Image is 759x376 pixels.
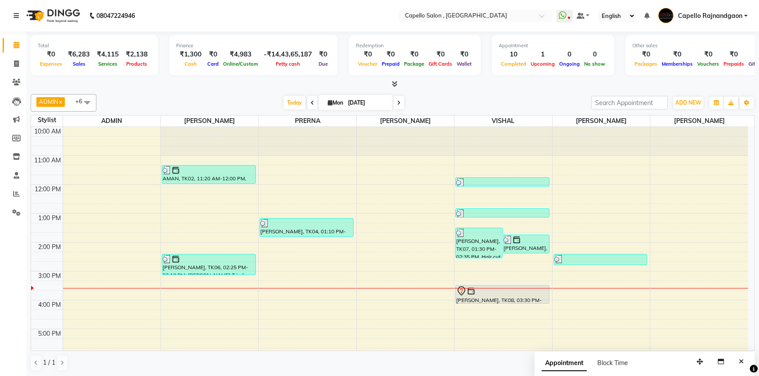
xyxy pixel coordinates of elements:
[38,61,64,67] span: Expenses
[582,61,607,67] span: No show
[38,42,151,49] div: Total
[658,8,674,23] img: Capello Rajnandgaon
[721,49,746,60] div: ₹0
[557,49,582,60] div: 0
[182,61,199,67] span: Cash
[260,218,353,236] div: [PERSON_NAME], TK04, 01:10 PM-01:50 PM, Haircut (₹99),Eyebrows (F) (₹50),Upper Lips (₹50)
[357,116,454,127] span: [PERSON_NAME]
[259,116,356,127] span: PRERNA
[402,49,426,60] div: ₹0
[499,42,607,49] div: Appointment
[632,49,660,60] div: ₹0
[660,49,695,60] div: ₹0
[205,61,221,67] span: Card
[273,61,302,67] span: Petty cash
[632,61,660,67] span: Packages
[124,61,149,67] span: Products
[33,185,63,194] div: 12:00 PM
[735,355,748,369] button: Close
[678,11,742,21] span: Capello Rajnandgaon
[456,228,502,258] div: [PERSON_NAME], TK07, 01:30 PM-02:35 PM, Hair cut [[DEMOGRAPHIC_DATA]] (₹199),[PERSON_NAME] Trim/ ...
[582,49,607,60] div: 0
[176,42,331,49] div: Finance
[205,49,221,60] div: ₹0
[316,61,330,67] span: Due
[122,49,151,60] div: ₹2,138
[675,99,701,106] span: ADD NEW
[456,178,549,186] div: [PERSON_NAME], TK01, 11:45 AM-12:05 PM, Haircut (₹99)
[32,127,63,136] div: 10:00 AM
[96,61,120,67] span: Services
[454,116,552,127] span: VISHAL
[221,61,260,67] span: Online/Custom
[660,61,695,67] span: Memberships
[64,49,93,60] div: ₹6,283
[650,116,748,127] span: [PERSON_NAME]
[32,156,63,165] div: 11:00 AM
[454,49,474,60] div: ₹0
[161,116,258,127] span: [PERSON_NAME]
[36,214,63,223] div: 1:00 PM
[176,49,205,60] div: ₹1,300
[356,61,379,67] span: Voucher
[36,300,63,309] div: 4:00 PM
[316,49,331,60] div: ₹0
[673,97,703,109] button: ADD NEW
[528,49,557,60] div: 1
[75,98,89,105] span: +6
[499,49,528,60] div: 10
[426,61,454,67] span: Gift Cards
[379,49,402,60] div: ₹0
[284,96,305,109] span: Today
[58,98,62,105] a: x
[162,165,255,183] div: AMAN, TK02, 11:20 AM-12:00 PM, Hair cut [[DEMOGRAPHIC_DATA]] (₹199)
[22,4,82,28] img: logo
[456,285,549,303] div: [PERSON_NAME], TK08, 03:30 PM-04:10 PM, Hair cut [[DEMOGRAPHIC_DATA]]
[43,358,55,367] span: 1 / 1
[31,116,63,125] div: Stylist
[553,116,650,127] span: [PERSON_NAME]
[499,61,528,67] span: Completed
[503,235,549,253] div: [PERSON_NAME], TK06, 01:45 PM-02:25 PM, Global Colour (M) (₹699)
[356,49,379,60] div: ₹0
[557,61,582,67] span: Ongoing
[345,96,389,109] input: 2025-09-01
[597,359,628,367] span: Block Time
[36,329,63,338] div: 5:00 PM
[93,49,122,60] div: ₹4,115
[96,4,135,28] b: 08047224946
[454,61,474,67] span: Wallet
[356,42,474,49] div: Redemption
[39,98,58,105] span: ADMIN
[221,49,260,60] div: ₹4,983
[528,61,557,67] span: Upcoming
[554,254,647,265] div: [PERSON_NAME], TK09, 02:25 PM-02:50 PM, Haircut + Styling + Shampoo & Conditioner (Loreal) (₹399)
[379,61,402,67] span: Prepaid
[456,209,549,217] div: [PERSON_NAME], TK04, 12:50 PM-01:10 PM, Haircut (₹99)
[326,99,345,106] span: Mon
[260,49,316,60] div: -₹14,43,65,187
[162,254,255,274] div: [PERSON_NAME], TK06, 02:25 PM-03:10 PM, [PERSON_NAME] Trim/ Shave (₹199),Face Clean Up (₹499)
[721,61,746,67] span: Prepaids
[36,271,63,281] div: 3:00 PM
[63,116,160,127] span: ADMIN
[36,242,63,252] div: 2:00 PM
[402,61,426,67] span: Package
[71,61,88,67] span: Sales
[426,49,454,60] div: ₹0
[591,96,668,109] input: Search Appointment
[695,61,721,67] span: Vouchers
[695,49,721,60] div: ₹0
[542,355,587,371] span: Appointment
[38,49,64,60] div: ₹0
